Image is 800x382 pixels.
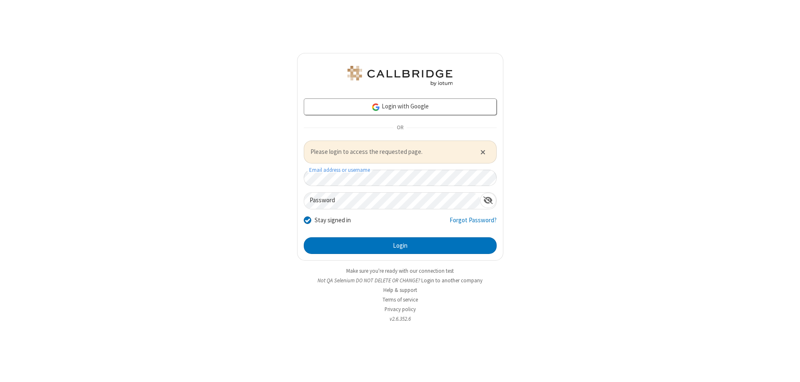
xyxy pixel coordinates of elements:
[310,147,470,157] span: Please login to access the requested page.
[297,276,503,284] li: Not QA Selenium DO NOT DELETE OR CHANGE?
[385,306,416,313] a: Privacy policy
[476,146,490,158] button: Close alert
[382,296,418,303] a: Terms of service
[304,170,497,186] input: Email address or username
[421,276,482,284] button: Login to another company
[304,193,480,209] input: Password
[304,98,497,115] a: Login with Google
[315,216,351,225] label: Stay signed in
[371,103,380,112] img: google-icon.png
[346,267,454,274] a: Make sure you're ready with our connection test
[304,237,497,254] button: Login
[383,286,417,294] a: Help & support
[450,216,497,231] a: Forgot Password?
[480,193,496,208] div: Show password
[297,315,503,323] li: v2.6.352.6
[346,66,454,86] img: QA Selenium DO NOT DELETE OR CHANGE
[393,122,407,134] span: OR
